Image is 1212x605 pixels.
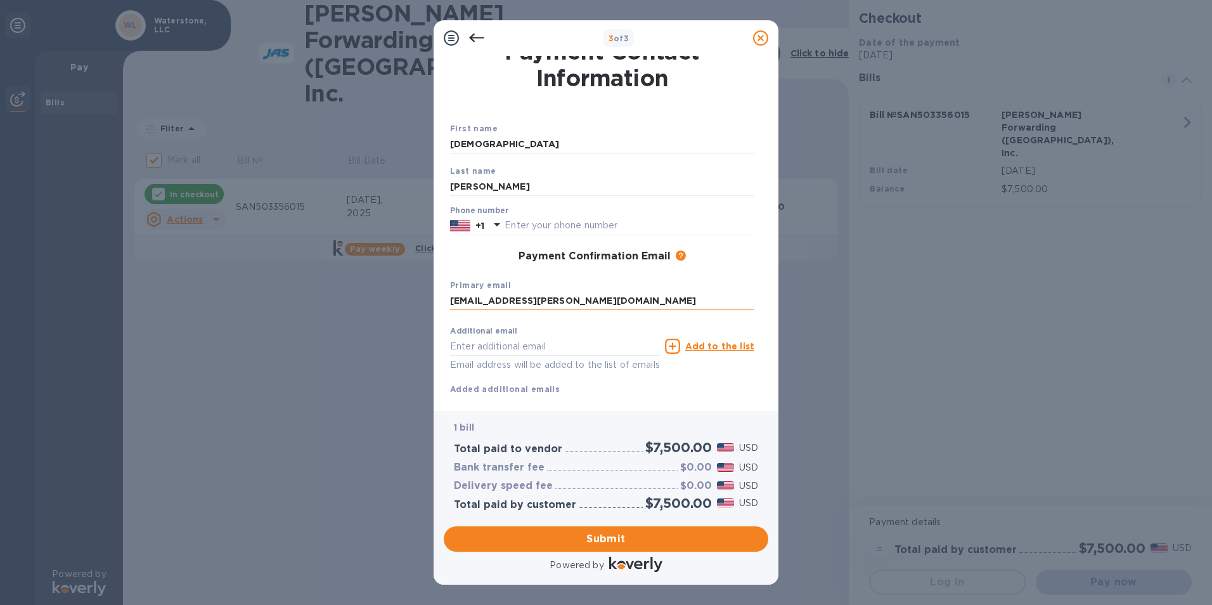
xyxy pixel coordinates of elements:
h3: Payment Confirmation Email [519,250,671,263]
img: US [450,219,470,233]
h3: Total paid to vendor [454,443,562,455]
p: USD [739,497,758,510]
img: USD [717,443,734,452]
img: USD [717,463,734,472]
p: USD [739,479,758,493]
u: Add to the list [685,341,754,351]
h3: Delivery speed fee [454,480,553,492]
p: USD [739,441,758,455]
h3: Bank transfer fee [454,462,545,474]
p: USD [739,461,758,474]
input: Enter your first name [450,135,754,154]
span: Submit [454,531,758,547]
input: Enter your last name [450,177,754,196]
b: First name [450,124,498,133]
h3: $0.00 [680,480,712,492]
label: Phone number [450,207,508,215]
p: Email address will be added to the list of emails [450,358,660,372]
h3: Total paid by customer [454,499,576,511]
h1: Payment Contact Information [450,38,754,91]
h2: $7,500.00 [645,439,712,455]
label: Additional email [450,328,517,335]
b: Primary email [450,280,511,290]
b: of 3 [609,34,629,43]
button: Submit [444,526,768,552]
img: Logo [609,557,662,572]
input: Enter your primary name [450,292,754,311]
p: Powered by [550,559,603,572]
b: 1 bill [454,422,474,433]
p: +1 [475,219,484,232]
b: Added additional emails [450,384,560,394]
span: 3 [609,34,614,43]
input: Enter additional email [450,337,660,356]
h3: $0.00 [680,462,712,474]
h2: $7,500.00 [645,495,712,511]
input: Enter your phone number [505,216,754,235]
img: USD [717,481,734,490]
img: USD [717,498,734,507]
b: Last name [450,166,496,176]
